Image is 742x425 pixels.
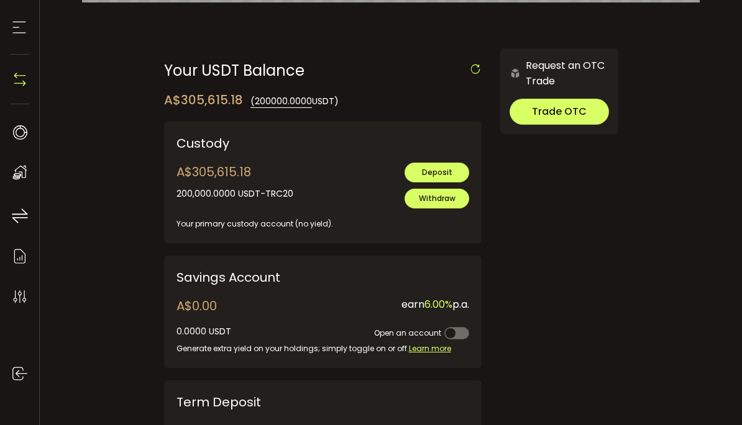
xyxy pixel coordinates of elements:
[176,208,470,230] div: Your primary custody account (no yield).
[510,68,521,79] img: 6nGpN7MZ9FLuBP83NiajKbTRY4UzlzQtBKtCrLLspmCkSvCZHBKvY3NxgQaT5JnOQREvtQ257bXeeSTueZfAPizblJ+Fe8JwA...
[176,268,352,287] div: Savings Account
[401,297,469,311] span: earn p.a.
[164,48,482,78] div: Your USDT Balance
[176,393,352,411] div: Term Deposit
[500,58,618,89] div: Request an OTC Trade
[680,365,742,425] iframe: Chat Widget
[510,99,608,125] button: Trade OTC
[176,342,470,355] div: Generate extra yield on your holdings; simply toggle on or off.
[405,189,469,208] button: Withdraw
[176,163,293,200] div: A$305,615.18
[164,91,339,109] div: A$305,615.18
[409,343,451,354] span: Learn more
[405,163,469,182] button: Deposit
[419,193,456,204] span: Withdraw
[176,187,293,200] div: 200,000.0000 USDT-TRC20
[176,134,352,153] div: Custody
[244,95,339,107] span: USDT)
[424,297,452,311] span: 6.00%
[176,297,231,338] div: A$0.00
[11,70,29,89] img: N4P5cjLOiQAAAABJRU5ErkJggg==
[176,325,231,338] div: 0.0000 USDT
[422,167,452,177] span: Deposit
[532,104,587,119] span: Trade OTC
[374,328,441,338] span: Open an account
